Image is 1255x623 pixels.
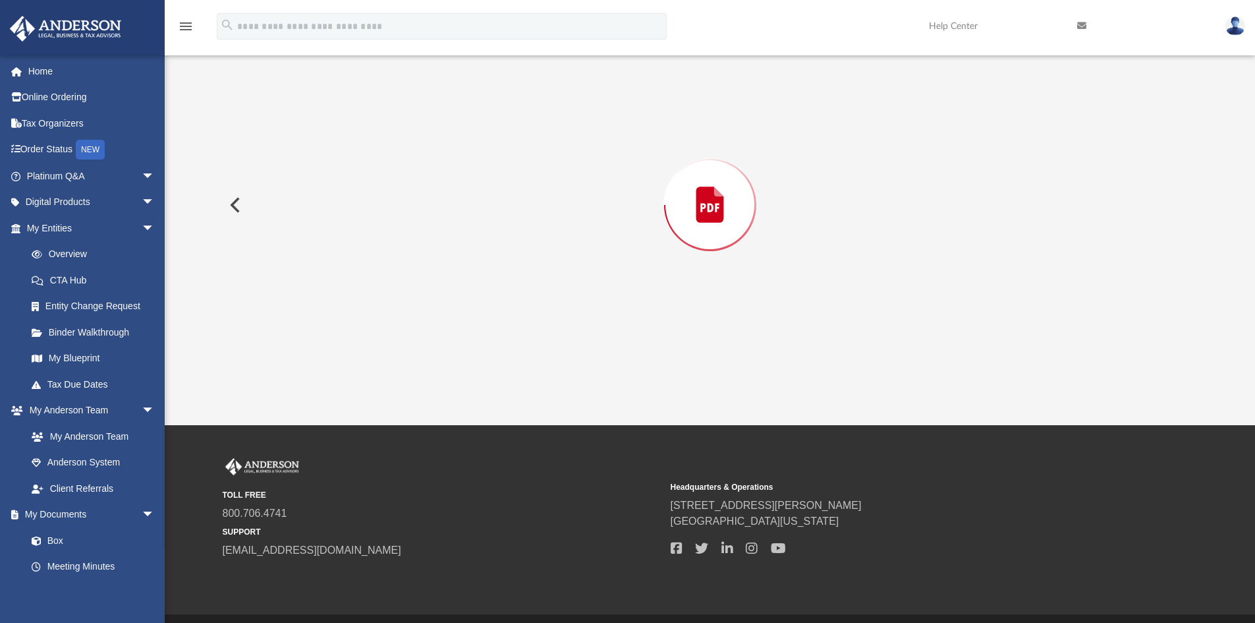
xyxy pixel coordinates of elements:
small: Headquarters & Operations [671,481,1109,493]
small: TOLL FREE [223,489,661,501]
a: Online Ordering [9,84,175,111]
a: 800.706.4741 [223,508,287,519]
a: [STREET_ADDRESS][PERSON_NAME] [671,500,862,511]
a: Order StatusNEW [9,136,175,163]
a: My Documentsarrow_drop_down [9,502,168,528]
a: Anderson System [18,450,168,476]
img: Anderson Advisors Platinum Portal [223,458,302,475]
a: My Anderson Teamarrow_drop_down [9,398,168,424]
a: Digital Productsarrow_drop_down [9,189,175,216]
i: search [220,18,235,32]
a: Tax Due Dates [18,371,175,398]
button: Previous File [219,187,248,223]
a: Meeting Minutes [18,554,168,580]
a: Client Referrals [18,475,168,502]
i: menu [178,18,194,34]
a: CTA Hub [18,267,175,293]
img: User Pic [1225,16,1245,36]
a: Platinum Q&Aarrow_drop_down [9,163,175,189]
a: My Anderson Team [18,423,161,450]
a: My Entitiesarrow_drop_down [9,215,175,241]
span: arrow_drop_down [142,215,168,242]
span: arrow_drop_down [142,398,168,425]
img: Anderson Advisors Platinum Portal [6,16,125,42]
a: My Blueprint [18,345,168,372]
a: Entity Change Request [18,293,175,320]
a: Home [9,58,175,84]
a: Box [18,527,161,554]
a: Binder Walkthrough [18,319,175,345]
small: SUPPORT [223,526,661,538]
a: Tax Organizers [9,110,175,136]
a: [EMAIL_ADDRESS][DOMAIN_NAME] [223,545,401,556]
a: menu [178,25,194,34]
div: NEW [76,140,105,160]
span: arrow_drop_down [142,163,168,190]
span: arrow_drop_down [142,189,168,216]
a: [GEOGRAPHIC_DATA][US_STATE] [671,516,839,527]
a: Overview [18,241,175,268]
span: arrow_drop_down [142,502,168,529]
